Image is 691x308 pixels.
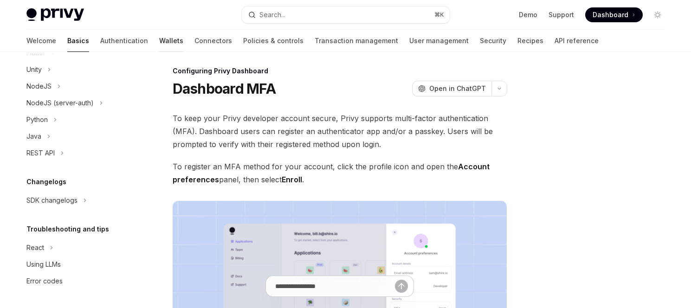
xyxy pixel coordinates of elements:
a: Dashboard [585,7,643,22]
a: Basics [67,30,89,52]
div: React [26,242,44,253]
div: Python [26,114,48,125]
span: To register an MFA method for your account, click the profile icon and open the panel, then select . [173,160,507,186]
a: Demo [519,10,537,19]
a: Recipes [517,30,543,52]
a: User management [409,30,469,52]
button: Search...⌘K [242,6,450,23]
strong: Enroll [282,175,302,184]
span: ⌘ K [434,11,444,19]
a: Policies & controls [243,30,304,52]
img: light logo [26,8,84,21]
div: Unity [26,64,42,75]
span: Open in ChatGPT [429,84,486,93]
a: Transaction management [315,30,398,52]
a: Security [480,30,506,52]
div: REST API [26,148,55,159]
span: Dashboard [593,10,628,19]
span: To keep your Privy developer account secure, Privy supports multi-factor authentication (MFA). Da... [173,112,507,151]
div: Using LLMs [26,259,61,270]
div: Search... [259,9,285,20]
div: NodeJS [26,81,52,92]
h5: Changelogs [26,176,66,187]
h5: Troubleshooting and tips [26,224,109,235]
div: NodeJS (server-auth) [26,97,94,109]
h1: Dashboard MFA [173,80,276,97]
a: Support [549,10,574,19]
div: Java [26,131,41,142]
a: Error codes [19,273,138,289]
div: Configuring Privy Dashboard [173,66,507,76]
a: Welcome [26,30,56,52]
a: Authentication [100,30,148,52]
div: Error codes [26,276,63,287]
a: Using LLMs [19,256,138,273]
a: Wallets [159,30,183,52]
button: Toggle dark mode [650,7,665,22]
a: Connectors [194,30,232,52]
div: SDK changelogs [26,195,77,206]
button: Send message [395,280,408,293]
a: API reference [555,30,599,52]
button: Open in ChatGPT [412,81,491,96]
